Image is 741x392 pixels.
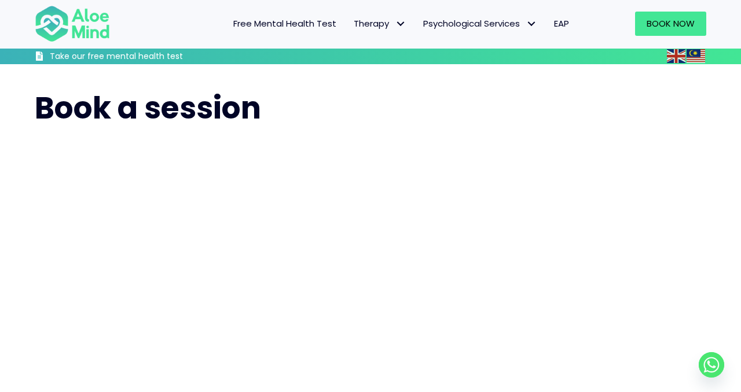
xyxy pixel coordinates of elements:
[667,49,687,62] a: English
[392,16,409,32] span: Therapy: submenu
[354,17,406,29] span: Therapy
[35,87,261,129] span: Book a session
[50,51,245,62] h3: Take our free mental health test
[667,49,685,63] img: en
[35,5,110,43] img: Aloe mind Logo
[125,12,578,36] nav: Menu
[699,352,724,378] a: Whatsapp
[225,12,345,36] a: Free Mental Health Test
[345,12,414,36] a: TherapyTherapy: submenu
[687,49,705,63] img: ms
[35,51,245,64] a: Take our free mental health test
[635,12,706,36] a: Book Now
[647,17,695,29] span: Book Now
[423,17,537,29] span: Psychological Services
[523,16,540,32] span: Psychological Services: submenu
[414,12,545,36] a: Psychological ServicesPsychological Services: submenu
[687,49,706,62] a: Malay
[554,17,569,29] span: EAP
[233,17,336,29] span: Free Mental Health Test
[545,12,578,36] a: EAP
